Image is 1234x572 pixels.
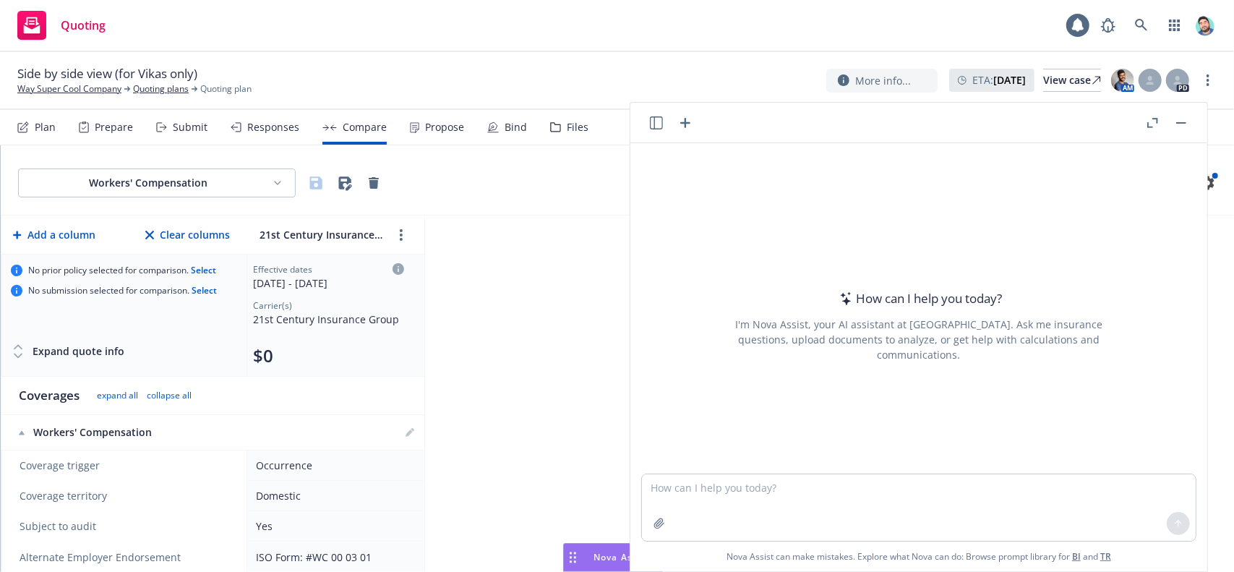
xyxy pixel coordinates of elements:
[256,518,410,534] div: Yes
[20,519,232,534] span: Subject to audit
[28,265,216,276] span: No prior policy selected for comparison.
[30,176,266,190] div: Workers' Compensation
[972,72,1026,87] span: ETA :
[401,424,419,441] a: editPencil
[247,121,299,133] div: Responses
[20,458,232,473] span: Coverage trigger
[19,387,80,404] div: Coverages
[61,20,106,31] span: Quoting
[11,337,124,366] button: Expand quote info
[173,121,207,133] div: Submit
[425,121,464,133] div: Propose
[10,221,98,249] button: Add a column
[1127,11,1156,40] a: Search
[1194,14,1217,37] img: photo
[256,550,410,565] div: ISO Form: #WC 00 03 01
[1043,69,1101,91] div: View case
[256,224,387,245] input: 21st Century Insurance Group
[1160,11,1189,40] a: Switch app
[256,458,410,473] div: Occurrence
[20,489,232,503] span: Coverage territory
[17,82,121,95] a: Way Super Cool Company
[253,263,404,276] div: Effective dates
[253,263,404,291] div: Click to edit column carrier quote details
[253,344,273,367] button: $0
[993,73,1026,87] strong: [DATE]
[18,168,296,197] button: Workers' Compensation
[17,65,197,82] span: Side by side view (for Vikas only)
[256,488,410,503] div: Domestic
[1199,72,1217,89] a: more
[567,121,588,133] div: Files
[505,121,527,133] div: Bind
[636,542,1201,571] span: Nova Assist can make mistakes. Explore what Nova can do: Browse prompt library for and
[253,312,404,327] div: 21st Century Insurance Group
[393,226,410,244] a: more
[12,5,111,46] a: Quoting
[343,121,387,133] div: Compare
[253,299,404,312] div: Carrier(s)
[564,544,582,571] div: Drag to move
[836,289,1002,308] div: How can I help you today?
[253,344,404,367] div: Total premium (click to edit billing info)
[1111,69,1134,92] img: photo
[35,121,56,133] div: Plan
[133,82,189,95] a: Quoting plans
[97,390,138,401] button: expand all
[1072,550,1081,563] a: BI
[826,69,938,93] button: More info...
[594,551,651,563] span: Nova Assist
[1094,11,1123,40] a: Report a Bug
[95,121,133,133] div: Prepare
[147,390,192,401] button: collapse all
[1043,69,1101,92] a: View case
[142,221,233,249] button: Clear columns
[563,543,663,572] button: Nova Assist
[855,73,911,88] span: More info...
[28,285,217,296] span: No submission selected for comparison.
[20,550,181,565] span: Alternate Employer Endorsement
[253,276,404,291] div: [DATE] - [DATE]
[716,317,1122,362] div: I'm Nova Assist, your AI assistant at [GEOGRAPHIC_DATA]. Ask me insurance questions, upload docum...
[19,425,233,440] div: Workers' Compensation
[1100,550,1111,563] a: TR
[200,82,252,95] span: Quoting plan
